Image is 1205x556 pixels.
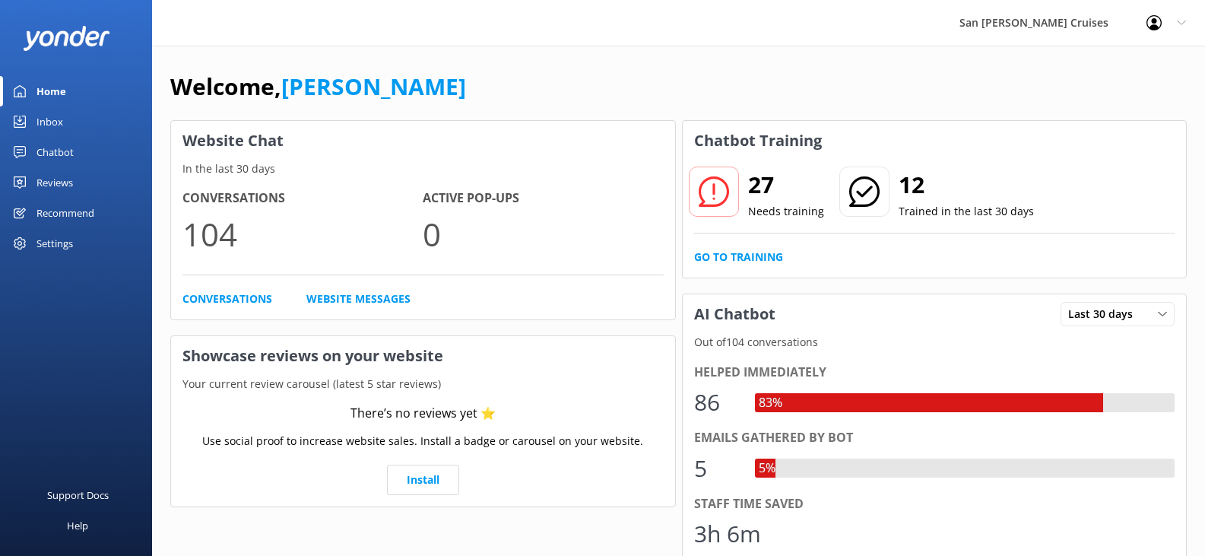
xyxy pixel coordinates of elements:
div: 3h 6m [694,516,761,552]
a: Conversations [182,291,272,307]
p: Out of 104 conversations [683,334,1187,351]
div: Home [36,76,66,106]
a: Install [387,465,459,495]
p: 104 [182,208,423,259]
div: Reviews [36,167,73,198]
h4: Conversations [182,189,423,208]
img: yonder-white-logo.png [23,26,110,51]
h3: Showcase reviews on your website [171,336,675,376]
a: Website Messages [306,291,411,307]
h3: Chatbot Training [683,121,833,160]
p: Trained in the last 30 days [899,203,1034,220]
p: In the last 30 days [171,160,675,177]
a: [PERSON_NAME] [281,71,466,102]
a: Go to Training [694,249,783,265]
div: 83% [755,393,786,413]
div: There’s no reviews yet ⭐ [350,404,496,424]
div: Support Docs [47,480,109,510]
p: Needs training [748,203,824,220]
h1: Welcome, [170,68,466,105]
div: Chatbot [36,137,74,167]
p: 0 [423,208,663,259]
div: 86 [694,384,740,421]
h3: Website Chat [171,121,675,160]
div: Staff time saved [694,494,1175,514]
div: Emails gathered by bot [694,428,1175,448]
h2: 12 [899,167,1034,203]
div: Inbox [36,106,63,137]
h3: AI Chatbot [683,294,787,334]
div: Help [67,510,88,541]
div: 5% [755,459,779,478]
p: Use social proof to increase website sales. Install a badge or carousel on your website. [202,433,643,450]
span: Last 30 days [1068,306,1142,322]
div: Helped immediately [694,363,1175,383]
h2: 27 [748,167,824,203]
div: 5 [694,450,740,487]
div: Recommend [36,198,94,228]
p: Your current review carousel (latest 5 star reviews) [171,376,675,392]
h4: Active Pop-ups [423,189,663,208]
div: Settings [36,228,73,259]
